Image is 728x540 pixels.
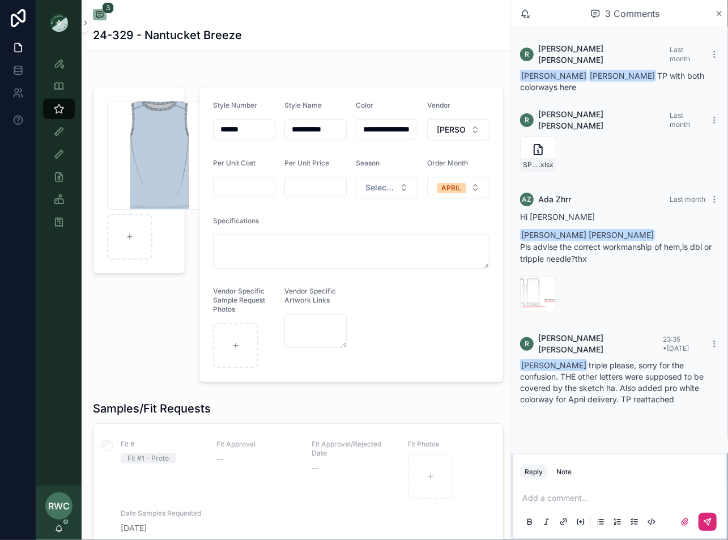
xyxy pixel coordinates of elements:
span: -- [312,462,319,474]
span: Vendor Specific Sample Request Photos [213,287,265,313]
span: [DATE] [121,522,203,534]
span: Last month [670,195,705,203]
div: scrollable content [36,45,82,247]
span: [PERSON_NAME] [437,124,466,135]
button: 3 [93,9,107,23]
span: Vendor [427,101,450,109]
h1: 24-329 - Nantucket Breeze [93,27,242,43]
span: R [525,50,529,59]
span: [PERSON_NAME] [PERSON_NAME] [520,229,655,241]
span: 3 [102,2,114,14]
span: Color [356,101,373,109]
span: Last month [670,111,690,129]
span: Last month [670,45,690,63]
h1: Samples/Fit Requests [93,401,211,416]
span: Per Unit Cost [213,159,256,167]
span: Per Unit Price [284,159,329,167]
span: .xlsx [539,160,554,169]
button: Select Button [427,177,489,198]
button: Note [552,465,576,479]
span: R [525,339,529,348]
span: Vendor Specific Artwork Links [284,287,336,304]
span: 3 Comments [605,7,659,20]
button: Select Button [356,177,418,198]
span: AZ [522,195,532,204]
div: Note [556,467,572,477]
span: Style Name [284,101,322,109]
span: Fit Approval/Rejected Date [312,440,394,458]
span: SP26-TN#TN#24-329_coolmax-[PERSON_NAME]-tank_[DATE] [523,160,539,169]
span: Order Month [427,159,468,167]
button: Select Button [427,119,489,141]
span: [PERSON_NAME] [PERSON_NAME] [538,43,670,66]
p: Hi [PERSON_NAME] [520,211,719,223]
img: App logo [50,14,68,32]
span: Fit # [121,440,203,449]
p: Pls advise the correct workmanship of hem,is dbl or tripple needle?thx [520,241,719,265]
span: [PERSON_NAME] [589,70,656,82]
span: Ada Zhrr [538,194,571,205]
span: Season [356,159,380,167]
div: APRIL [442,183,462,193]
button: Reply [520,465,547,479]
span: Style Number [213,101,257,109]
span: -- [216,453,223,465]
span: triple please, sorry for the confusion. THE other letters were supposed to be covered by the sket... [520,360,704,404]
span: Specifications [213,216,259,225]
span: 23:35 • [DATE] [663,335,689,352]
span: Fit Approval [216,440,299,449]
span: [PERSON_NAME] [PERSON_NAME] [538,333,663,355]
span: Select a Season on MPN Level [365,182,395,193]
span: [PERSON_NAME] [520,359,587,371]
span: RWC [48,499,70,513]
span: [PERSON_NAME] [520,70,587,82]
span: R [525,116,529,125]
span: [PERSON_NAME] [PERSON_NAME] [538,109,670,131]
span: Fit Photos [407,440,489,449]
span: TP with both colorways here [520,71,704,92]
div: Fit #1 - Proto [127,453,169,464]
span: Date Samples Requested [121,509,203,518]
